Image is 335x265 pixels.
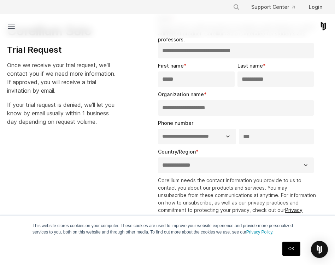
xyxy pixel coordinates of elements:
[7,45,116,55] h4: Trial Request
[246,230,274,235] a: Privacy Policy.
[319,22,328,30] a: Corellium Home
[311,241,328,258] div: Open Intercom Messenger
[282,242,300,256] a: OK
[7,62,116,94] span: Once we receive your trial request, we'll contact you if we need more information. If approved, y...
[158,120,193,126] span: Phone number
[230,1,243,13] button: Search
[158,91,204,97] span: Organization name
[158,63,184,69] span: First name
[7,101,114,125] span: If your trial request is denied, we'll let you know by email usually within 1 business day depend...
[158,177,317,221] p: Corellium needs the contact information you provide to us to contact you about our products and s...
[246,1,300,13] a: Support Center
[237,63,263,69] span: Last name
[33,223,302,235] p: This website stores cookies on your computer. These cookies are used to improve your website expe...
[158,149,196,155] span: Country/Region
[303,1,328,13] a: Login
[227,1,328,13] div: Navigation Menu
